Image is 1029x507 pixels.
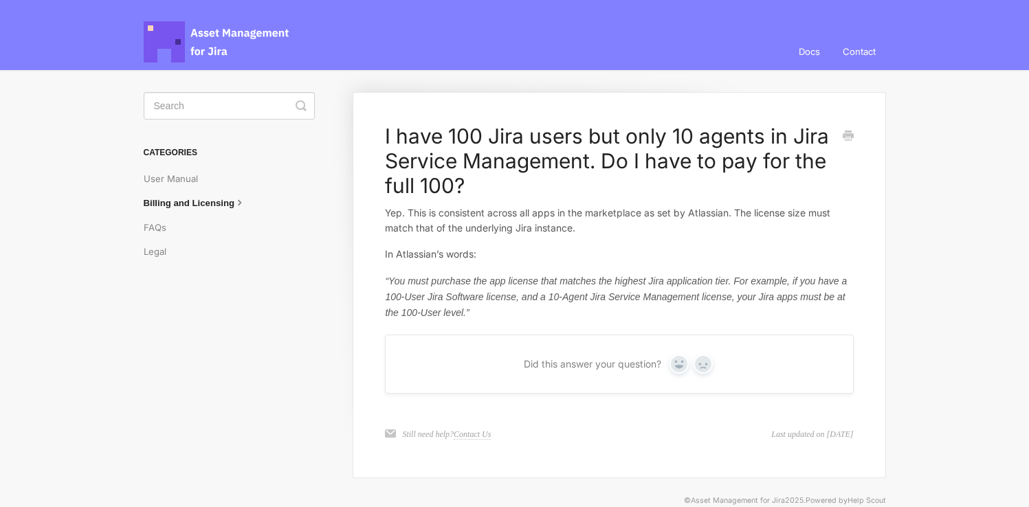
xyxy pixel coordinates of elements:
[843,129,854,144] a: Print this Article
[691,496,785,505] a: Asset Management for Jira
[144,192,258,214] a: Billing and Licensing
[385,124,832,198] h1: I have 100 Jira users but only 10 agents in Jira Service Management. Do I have to pay for the ful...
[144,216,177,238] a: FAQs
[385,247,853,262] p: In Atlassian’s words:
[385,275,847,317] em: “You must purchase the app license that matches the highest Jira application tier. For example, i...
[144,495,886,507] p: © 2025.
[402,428,491,440] p: Still need help?
[144,140,315,165] h3: Categories
[144,168,208,190] a: User Manual
[385,205,853,235] p: Yep. This is consistent across all apps in the marketplace as set by Atlassian. The license size ...
[144,240,177,262] a: Legal
[848,496,886,505] a: Help Scout
[771,428,853,440] time: Last updated on [DATE]
[524,358,661,370] span: Did this answer your question?
[832,33,886,70] a: Contact
[806,496,886,505] span: Powered by
[144,21,291,63] span: Asset Management for Jira Docs
[788,33,830,70] a: Docs
[144,92,315,120] input: Search
[454,429,491,440] a: Contact Us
